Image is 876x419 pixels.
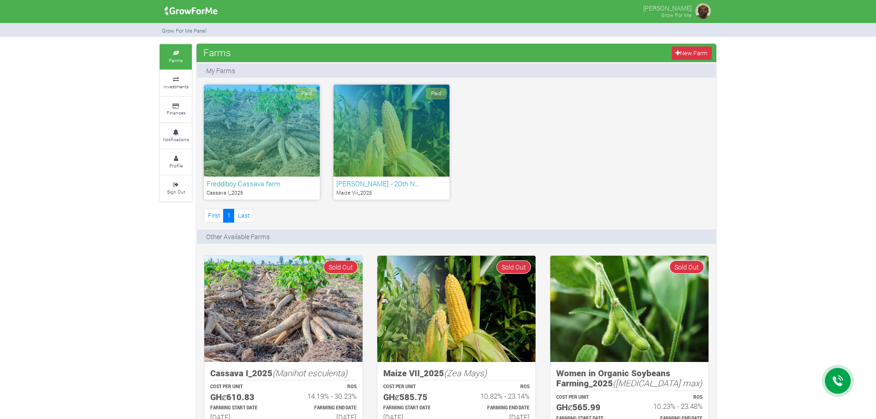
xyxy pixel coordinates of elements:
[207,189,317,197] p: Cassava I_2025
[206,66,235,75] p: My Farms
[661,11,692,18] small: Grow For Me
[204,209,224,222] a: First
[292,392,357,400] h6: 14.19% - 30.23%
[272,367,347,379] i: (Manihot esculenta)
[643,2,692,13] p: [PERSON_NAME]
[444,367,487,379] i: (Zea Mays)
[672,46,712,60] a: New Farm
[234,209,253,222] a: Last
[210,368,357,379] h5: Cassava I_2025
[694,2,712,20] img: growforme image
[206,232,270,241] p: Other Available Farms
[426,88,446,99] span: Paid
[210,405,275,412] p: Estimated Farming Start Date
[167,189,185,195] small: Sign Out
[160,97,192,122] a: Finances
[169,162,183,169] small: Profile
[323,260,358,274] span: Sold Out
[613,377,702,389] i: ([MEDICAL_DATA] max)
[383,405,448,412] p: Estimated Farming Start Date
[160,123,192,149] a: Notifications
[160,44,192,69] a: Farms
[167,109,185,116] small: Finances
[377,256,536,362] img: growforme image
[556,402,621,413] h5: GHȼ565.99
[465,392,530,400] h6: 10.82% - 23.14%
[465,384,530,390] p: ROS
[669,260,704,274] span: Sold Out
[465,405,530,412] p: Estimated Farming End Date
[161,2,221,20] img: growforme image
[556,394,621,401] p: COST PER UNIT
[550,256,709,362] img: growforme image
[204,85,320,200] a: Paid Freddiboy Cassava farm Cassava I_2025
[638,394,703,401] p: ROS
[160,70,192,96] a: Investments
[201,43,233,62] span: Farms
[638,402,703,410] h6: 10.23% - 23.48%
[383,392,448,402] h5: GHȼ585.75
[292,384,357,390] p: ROS
[160,176,192,201] a: Sign Out
[160,149,192,175] a: Profile
[296,88,317,99] span: Paid
[204,256,363,362] img: growforme image
[223,209,234,222] a: 1
[383,384,448,390] p: COST PER UNIT
[162,27,207,34] small: Grow For Me Panel
[210,392,275,402] h5: GHȼ610.83
[292,405,357,412] p: Estimated Farming End Date
[210,384,275,390] p: COST PER UNIT
[163,136,189,143] small: Notifications
[556,368,703,389] h5: Women in Organic Soybeans Farming_2025
[336,189,447,197] p: Maize Vii_2025
[336,179,447,188] h6: [PERSON_NAME] - 20th N…
[496,260,531,274] span: Sold Out
[383,368,530,379] h5: Maize VII_2025
[207,179,317,188] h6: Freddiboy Cassava farm
[163,83,189,90] small: Investments
[204,209,253,222] nav: Page Navigation
[169,57,183,63] small: Farms
[334,85,450,200] a: Paid [PERSON_NAME] - 20th N… Maize Vii_2025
